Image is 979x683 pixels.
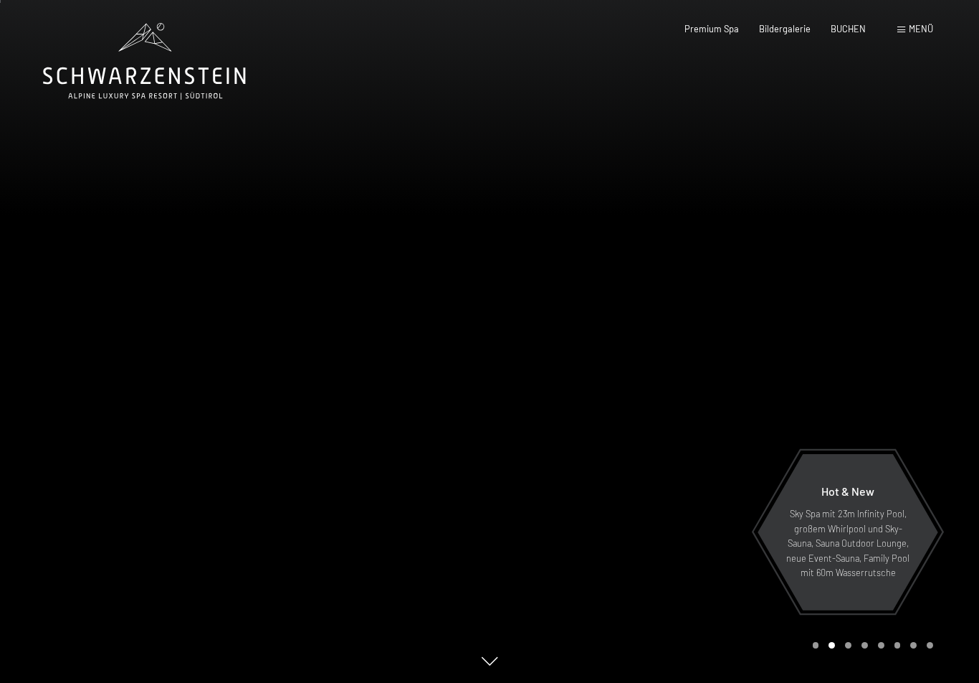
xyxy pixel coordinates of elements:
[861,642,868,649] div: Carousel Page 4
[878,642,884,649] div: Carousel Page 5
[927,642,933,649] div: Carousel Page 8
[845,642,851,649] div: Carousel Page 3
[785,507,910,580] p: Sky Spa mit 23m Infinity Pool, großem Whirlpool und Sky-Sauna, Sauna Outdoor Lounge, neue Event-S...
[684,23,739,34] a: Premium Spa
[808,642,933,649] div: Carousel Pagination
[831,23,866,34] a: BUCHEN
[894,642,901,649] div: Carousel Page 6
[828,642,835,649] div: Carousel Page 2 (Current Slide)
[813,642,819,649] div: Carousel Page 1
[759,23,811,34] a: Bildergalerie
[910,642,917,649] div: Carousel Page 7
[909,23,933,34] span: Menü
[757,453,939,611] a: Hot & New Sky Spa mit 23m Infinity Pool, großem Whirlpool und Sky-Sauna, Sauna Outdoor Lounge, ne...
[821,484,874,498] span: Hot & New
